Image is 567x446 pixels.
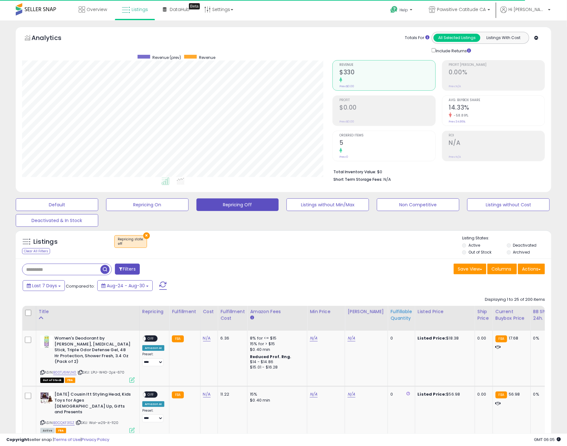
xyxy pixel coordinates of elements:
div: Preset: [142,352,164,366]
label: Active [468,243,480,248]
div: Cost [203,308,215,315]
small: Amazon Fees. [250,315,254,321]
span: Listings [132,6,148,13]
small: Prev: 34.86% [449,120,466,123]
span: Revenue [339,63,435,67]
div: Tooltip anchor [189,3,200,9]
span: OFF [146,392,156,397]
div: Title [39,308,137,315]
div: Fulfillment Cost [220,308,245,322]
div: 0% [533,335,554,341]
span: Profit [339,99,435,102]
div: Clear All Filters [22,248,50,254]
h2: $0.00 [339,104,435,112]
span: 56.98 [509,391,520,397]
button: Listings without Cost [467,198,550,211]
b: Listed Price: [418,335,446,341]
b: Short Term Storage Fees: [333,177,383,182]
div: 0.00 [478,392,488,397]
div: 0 [390,335,410,341]
span: OFF [146,336,156,341]
label: Out of Stock [468,249,491,255]
span: 2025-09-7 06:05 GMT [534,437,561,443]
div: $14 - $14.86 [250,359,302,365]
div: 15% [250,392,302,397]
span: N/A [383,176,391,182]
div: $18.38 [418,335,470,341]
button: × [143,232,150,239]
small: Prev: N/A [449,155,461,159]
span: Avg. Buybox Share [449,99,545,102]
b: Total Inventory Value: [333,169,376,174]
button: Columns [487,264,517,274]
h5: Listings [33,237,58,246]
div: BB Share 24h. [533,308,556,322]
span: Revenue (prev) [152,55,181,60]
div: $0.40 min [250,347,302,352]
div: 0% [533,392,554,397]
small: FBA [172,392,184,398]
div: [PERSON_NAME] [348,308,385,315]
div: $56.98 [418,392,470,397]
h2: 14.33% [449,104,545,112]
h5: Analytics [31,33,74,44]
li: $0 [333,168,540,175]
small: Prev: 0 [339,155,348,159]
span: Compared to: [66,283,95,289]
button: Default [16,198,98,211]
img: 51Xhb+Zqw6L._SL40_.jpg [40,392,53,404]
span: FBA [56,428,66,433]
a: Help [385,1,419,20]
small: Prev: $0.00 [339,120,354,123]
div: seller snap | | [6,437,109,443]
div: 0 [390,392,410,397]
div: Current Buybox Price [496,308,528,322]
div: Preset: [142,409,164,422]
a: Terms of Use [54,437,81,443]
a: N/A [348,335,355,341]
div: $0.40 min [250,397,302,403]
div: Fulfillable Quantity [390,308,412,322]
b: Reduced Prof. Rng. [250,354,291,359]
span: Overview [87,6,107,13]
span: | SKU: LPU-W40-2pk-670 [77,370,125,375]
a: N/A [348,391,355,397]
h2: 5 [339,139,435,148]
span: Hi [PERSON_NAME] [508,6,546,13]
img: 4199ZQeEi7L._SL40_.jpg [40,335,53,348]
button: Actions [518,264,545,274]
b: Listed Price: [418,391,446,397]
div: Displaying 1 to 25 of 200 items [485,297,545,303]
span: All listings that are currently out of stock and unavailable for purchase on Amazon [40,378,64,383]
span: Last 7 Days [32,283,57,289]
div: Amazon AI [142,401,164,407]
div: ASIN: [40,335,135,382]
div: Amazon AI [142,345,164,351]
a: Hi [PERSON_NAME] [500,6,551,20]
span: Pawsitive Catitude CA [437,6,486,13]
span: FBA [65,378,76,383]
strong: Copyright [6,437,29,443]
button: Non Competitive [377,198,459,211]
div: Totals For [405,35,429,41]
h2: $330 [339,69,435,77]
i: Get Help [390,6,398,14]
a: N/A [203,391,211,397]
span: Ordered Items [339,134,435,137]
span: DataHub [170,6,190,13]
small: FBA [496,392,507,398]
div: Min Price [310,308,342,315]
button: Aug-24 - Aug-30 [97,280,153,291]
div: Fulfillment [172,308,197,315]
div: Include Returns [427,47,479,54]
div: Repricing [142,308,167,315]
span: Help [400,7,408,13]
div: 0.00 [478,335,488,341]
span: ROI [449,134,545,137]
small: Prev: $0.00 [339,84,354,88]
small: -58.89% [452,113,469,118]
div: 11.22 [220,392,242,397]
button: Last 7 Days [23,280,65,291]
span: Profit [PERSON_NAME] [449,63,545,67]
button: All Selected Listings [434,34,480,42]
